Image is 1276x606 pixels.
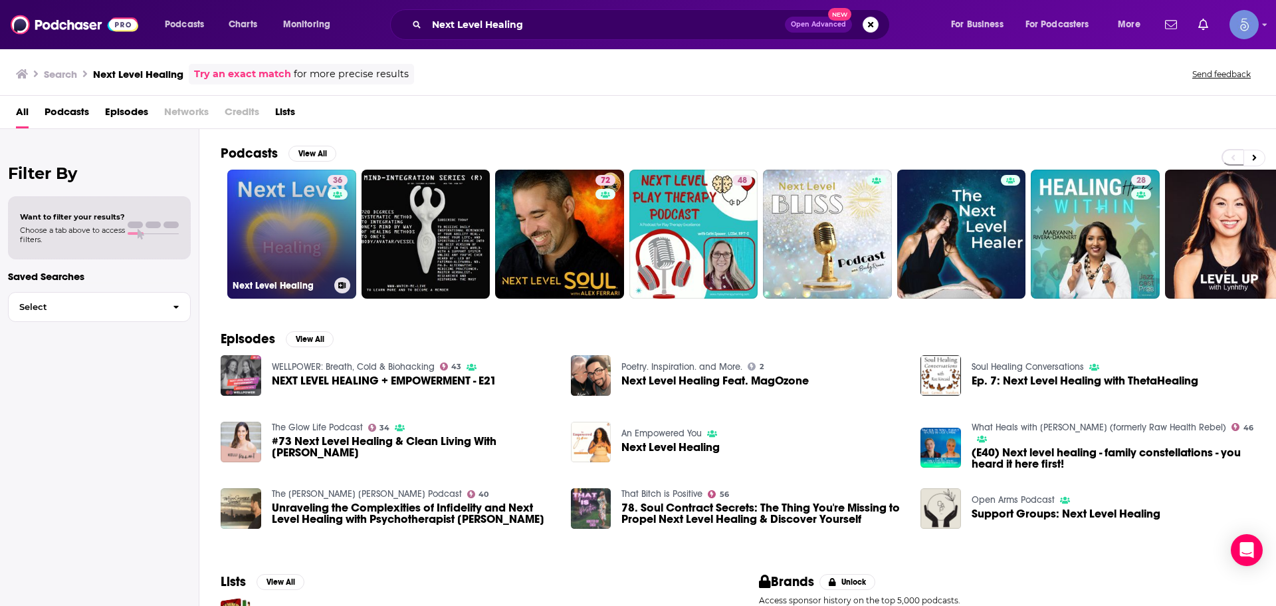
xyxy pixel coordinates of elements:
span: Credits [225,101,259,128]
h3: Next Level Healing [233,280,329,291]
a: Try an exact match [194,67,291,82]
a: The Flynn Skidmore Podcast [272,488,462,500]
a: 40 [467,490,489,498]
span: More [1118,15,1140,34]
span: Monitoring [283,15,330,34]
img: Next Level Healing [571,422,611,462]
span: 72 [601,174,610,188]
a: 72 [495,170,624,299]
img: Podchaser - Follow, Share and Rate Podcasts [11,12,138,37]
span: Want to filter your results? [20,212,125,222]
a: Lists [275,101,295,128]
a: Ep. 7: Next Level Healing with ThetaHealing [920,355,961,396]
span: New [828,8,852,21]
a: 48 [732,175,752,186]
img: NEXT LEVEL HEALING + EMPOWERMENT - E21 [221,355,261,396]
button: Send feedback [1188,69,1255,80]
span: 43 [451,364,461,370]
div: Search podcasts, credits, & more... [403,9,903,40]
a: Next Level Healing [621,442,720,453]
img: (E40) Next level healing - family constellations - you heard it here first! [920,428,961,468]
span: 34 [379,425,389,431]
span: Select [9,303,162,311]
a: All [16,101,29,128]
span: Choose a tab above to access filters. [20,226,125,244]
a: Open Arms Podcast [972,494,1055,506]
a: Next Level Healing Feat. MagOzone [621,375,809,386]
a: Episodes [105,101,148,128]
span: 40 [478,492,488,498]
a: Charts [220,14,265,35]
a: 56 [708,490,729,498]
a: 34 [368,424,390,432]
button: open menu [156,14,221,35]
span: For Podcasters [1025,15,1089,34]
a: #73 Next Level Healing & Clean Living With Kelli Tennant [221,422,261,462]
button: Unlock [819,574,876,590]
span: 56 [720,492,729,498]
img: Support Groups: Next Level Healing [920,488,961,529]
button: Open AdvancedNew [785,17,852,33]
span: Podcasts [165,15,204,34]
a: 2 [748,363,764,371]
img: Next Level Healing Feat. MagOzone [571,355,611,396]
a: (E40) Next level healing - family constellations - you heard it here first! [972,447,1255,470]
p: Saved Searches [8,270,191,283]
a: 36 [328,175,348,186]
h2: Brands [759,573,814,590]
a: NEXT LEVEL HEALING + EMPOWERMENT - E21 [272,375,496,386]
a: 48 [629,170,758,299]
span: Open Advanced [791,21,846,28]
a: 72 [595,175,615,186]
span: #73 Next Level Healing & Clean Living With [PERSON_NAME] [272,436,555,458]
span: 46 [1243,425,1253,431]
button: Show profile menu [1229,10,1259,39]
a: What Heals with Lisa Strbac (formerly Raw Health Rebel) [972,422,1226,433]
a: 43 [440,363,462,371]
h3: Next Level Healing [93,68,183,80]
span: Charts [229,15,257,34]
span: 48 [738,174,747,188]
span: 78. Soul Contract Secrets: The Thing You're Missing to Propel Next Level Healing & Discover Yourself [621,502,904,525]
img: User Profile [1229,10,1259,39]
a: 28 [1131,175,1151,186]
a: An Empowered You [621,428,702,439]
div: Open Intercom Messenger [1231,534,1263,566]
input: Search podcasts, credits, & more... [427,14,785,35]
span: 2 [760,364,764,370]
span: Networks [164,101,209,128]
img: Unraveling the Complexities of Infidelity and Next Level Healing with Psychotherapist Ailey Jolie [221,488,261,529]
a: WELLPOWER: Breath, Cold & Biohacking [272,361,435,373]
a: EpisodesView All [221,331,334,347]
span: 36 [333,174,342,188]
a: Poetry. Inspiration. and More. [621,361,742,373]
a: That Bitch is Positive [621,488,702,500]
a: Show notifications dropdown [1193,13,1214,36]
img: 78. Soul Contract Secrets: The Thing You're Missing to Propel Next Level Healing & Discover Yourself [571,488,611,529]
a: Ep. 7: Next Level Healing with ThetaHealing [972,375,1198,386]
span: for more precise results [294,67,409,82]
a: Show notifications dropdown [1160,13,1182,36]
a: #73 Next Level Healing & Clean Living With Kelli Tennant [272,436,555,458]
a: Support Groups: Next Level Healing [972,508,1160,520]
button: open menu [942,14,1020,35]
a: 36Next Level Healing [227,170,356,299]
p: Access sponsor history on the top 5,000 podcasts. [759,595,1255,605]
h2: Lists [221,573,246,590]
a: ListsView All [221,573,304,590]
h2: Podcasts [221,145,278,162]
